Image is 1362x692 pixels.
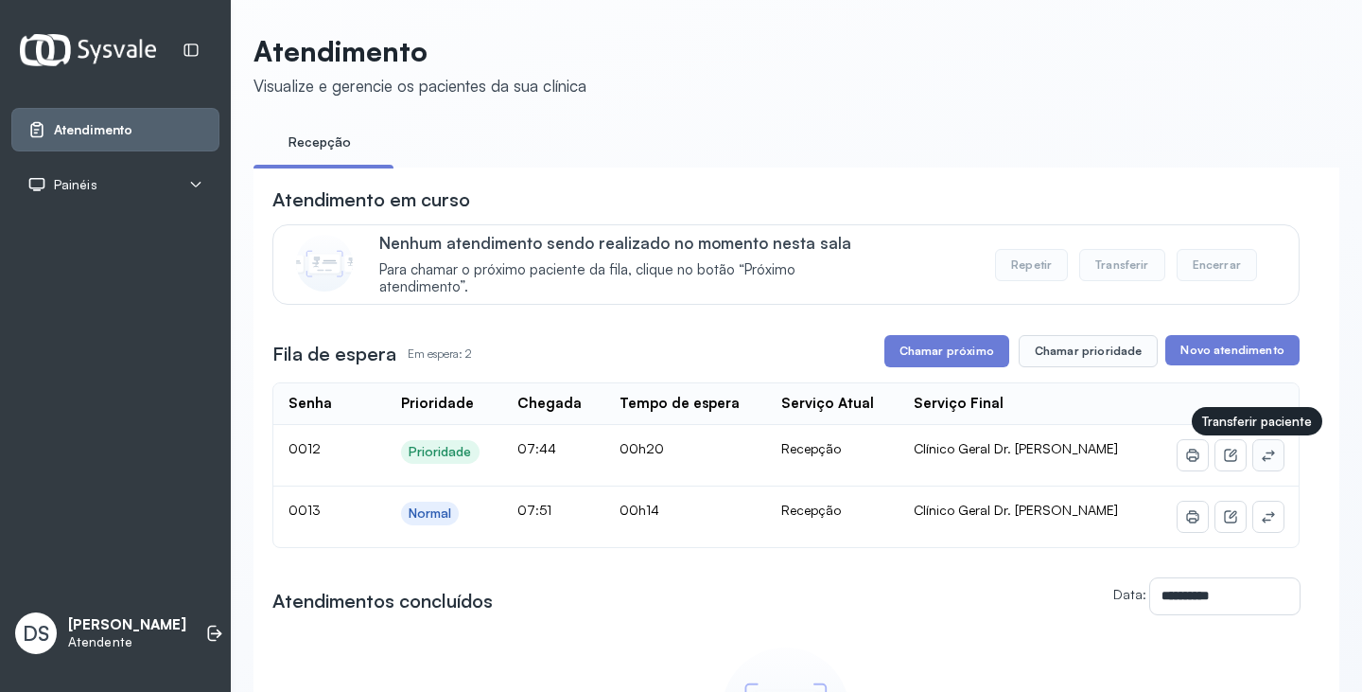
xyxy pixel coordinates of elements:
p: Atendente [68,634,186,650]
div: Prioridade [401,395,474,413]
label: Data: [1113,586,1146,602]
div: Senha [288,395,332,413]
div: Prioridade [409,444,472,460]
button: Chamar prioridade [1019,335,1159,367]
span: 07:44 [517,440,556,456]
p: Nenhum atendimento sendo realizado no momento nesta sala [379,233,880,253]
span: Para chamar o próximo paciente da fila, clique no botão “Próximo atendimento”. [379,261,880,297]
span: 00h14 [620,502,659,518]
span: Clínico Geral Dr. [PERSON_NAME] [914,502,1118,518]
span: Painéis [54,177,97,193]
button: Chamar próximo [884,335,1009,367]
div: Chegada [517,395,582,413]
div: Recepção [781,502,883,519]
h3: Atendimentos concluídos [272,588,493,614]
h3: Atendimento em curso [272,186,470,213]
p: Em espera: 2 [408,341,472,367]
img: Imagem de CalloutCard [296,235,353,292]
div: Normal [409,506,452,522]
div: Recepção [781,440,883,457]
span: 0013 [288,502,321,518]
p: [PERSON_NAME] [68,616,186,634]
img: Logotipo do estabelecimento [20,34,156,65]
span: Clínico Geral Dr. [PERSON_NAME] [914,440,1118,456]
a: Recepção [253,127,386,158]
button: Novo atendimento [1165,335,1299,365]
p: Atendimento [253,34,586,68]
h3: Fila de espera [272,341,396,367]
div: Tempo de espera [620,395,740,413]
a: Atendimento [27,120,203,139]
span: 07:51 [517,502,551,518]
div: Visualize e gerencie os pacientes da sua clínica [253,76,586,96]
div: Serviço Final [914,395,1004,413]
span: Atendimento [54,122,132,138]
button: Encerrar [1177,249,1257,281]
div: Serviço Atual [781,395,874,413]
button: Repetir [995,249,1068,281]
span: 00h20 [620,440,664,456]
button: Transferir [1079,249,1165,281]
span: 0012 [288,440,321,456]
